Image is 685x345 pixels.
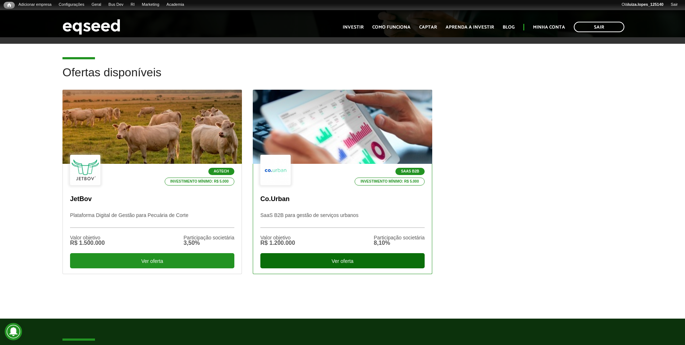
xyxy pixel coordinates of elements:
div: Ver oferta [70,253,234,268]
a: Adicionar empresa [15,2,55,8]
h2: Ofertas disponíveis [62,66,623,90]
a: Início [4,2,15,9]
strong: luiza.lopes_125140 [628,2,664,7]
p: Co.Urban [260,195,425,203]
a: Bus Dev [105,2,127,8]
p: Plataforma Digital de Gestão para Pecuária de Corte [70,212,234,228]
p: Investimento mínimo: R$ 5.000 [165,178,235,186]
a: RI [127,2,138,8]
a: Minha conta [533,25,565,30]
a: Academia [163,2,188,8]
a: Blog [503,25,515,30]
a: Aprenda a investir [446,25,494,30]
a: Agtech Investimento mínimo: R$ 5.000 JetBov Plataforma Digital de Gestão para Pecuária de Corte V... [62,90,242,274]
div: Participação societária [183,235,234,240]
a: Configurações [55,2,88,8]
div: Valor objetivo [70,235,105,240]
div: Valor objetivo [260,235,295,240]
a: Investir [343,25,364,30]
div: 3,50% [183,240,234,246]
p: SaaS B2B [395,168,425,175]
div: Participação societária [374,235,425,240]
a: Sair [667,2,681,8]
span: Início [7,3,11,8]
a: SaaS B2B Investimento mínimo: R$ 5.000 Co.Urban SaaS B2B para gestão de serviços urbanos Valor ob... [253,90,432,274]
p: Investimento mínimo: R$ 5.000 [355,178,425,186]
a: Sair [574,22,624,32]
a: Captar [419,25,437,30]
p: Agtech [208,168,234,175]
div: R$ 1.500.000 [70,240,105,246]
img: EqSeed [62,17,120,37]
p: JetBov [70,195,234,203]
p: SaaS B2B para gestão de serviços urbanos [260,212,425,228]
div: Ver oferta [260,253,425,268]
div: 8,10% [374,240,425,246]
a: Oláluiza.lopes_125140 [618,2,667,8]
a: Geral [88,2,105,8]
div: R$ 1.200.000 [260,240,295,246]
a: Como funciona [372,25,411,30]
a: Marketing [138,2,163,8]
